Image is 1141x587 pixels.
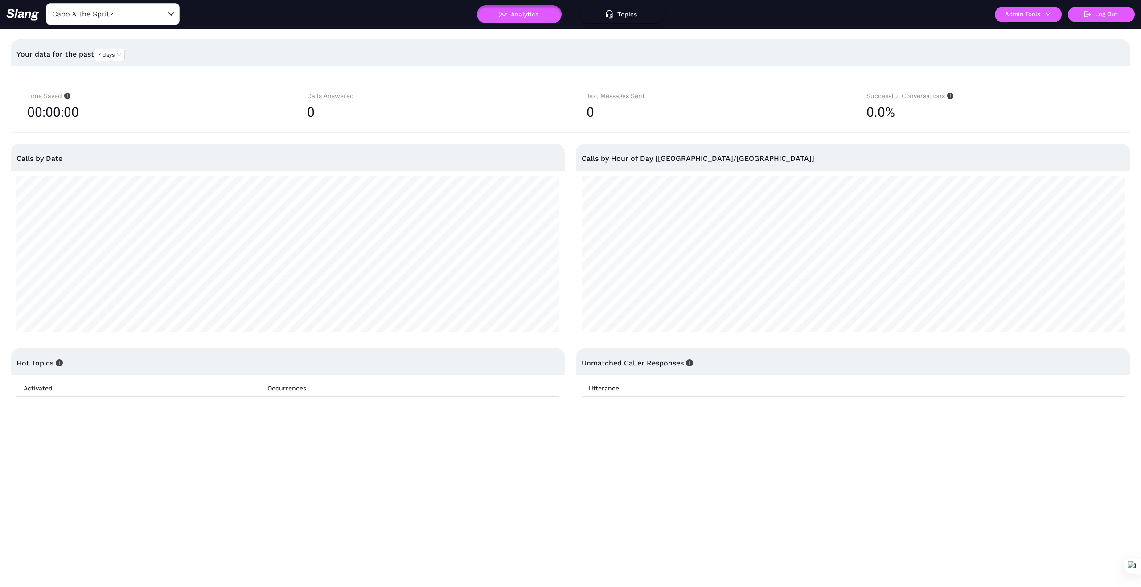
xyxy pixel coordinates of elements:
[995,7,1062,22] button: Admin Tools
[53,359,63,366] span: info-circle
[587,104,594,120] span: 0
[307,91,555,101] div: Calls Answered
[582,359,693,367] span: Unmatched Caller Responses
[166,9,176,20] button: Open
[27,101,79,123] span: 00:00:00
[62,93,70,99] span: info-circle
[1068,7,1135,22] button: Log Out
[260,380,559,397] th: Occurrences
[477,5,562,23] button: Analytics
[307,104,315,120] span: 0
[945,93,953,99] span: info-circle
[98,49,121,61] span: 7 days
[579,5,664,23] button: Topics
[587,91,834,101] div: Text Messages Sent
[27,92,70,99] span: Time Saved
[6,8,40,21] img: 623511267c55cb56e2f2a487_logo2.png
[582,144,1125,173] div: Calls by Hour of Day [[GEOGRAPHIC_DATA]/[GEOGRAPHIC_DATA]]
[16,380,260,397] th: Activated
[16,144,559,173] div: Calls by Date
[582,380,1125,397] th: Utterance
[477,11,562,17] a: Analytics
[866,101,895,123] span: 0.0%
[684,359,693,366] span: info-circle
[16,359,63,367] span: Hot Topics
[866,92,953,99] span: Successful Conversations
[16,44,1125,65] div: Your data for the past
